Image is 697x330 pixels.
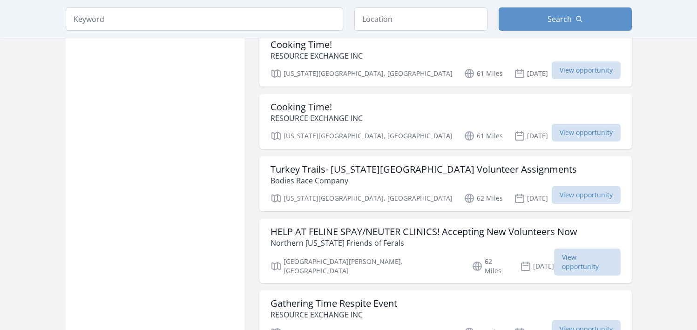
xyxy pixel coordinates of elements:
p: Northern [US_STATE] Friends of Ferals [271,237,577,249]
span: Search [548,13,572,25]
p: [DATE] [514,68,548,79]
span: View opportunity [552,124,621,141]
p: 62 Miles [472,257,509,276]
a: Turkey Trails- [US_STATE][GEOGRAPHIC_DATA] Volunteer Assignments Bodies Race Company [US_STATE][G... [259,156,632,211]
p: [DATE] [514,193,548,204]
p: Bodies Race Company [271,175,577,186]
p: [US_STATE][GEOGRAPHIC_DATA], [GEOGRAPHIC_DATA] [271,193,453,204]
p: RESOURCE EXCHANGE INC [271,50,363,61]
span: View opportunity [552,61,621,79]
h3: Turkey Trails- [US_STATE][GEOGRAPHIC_DATA] Volunteer Assignments [271,164,577,175]
p: [DATE] [520,257,554,276]
p: RESOURCE EXCHANGE INC [271,113,363,124]
p: [GEOGRAPHIC_DATA][PERSON_NAME], [GEOGRAPHIC_DATA] [271,257,460,276]
p: RESOURCE EXCHANGE INC [271,309,397,320]
p: 61 Miles [464,68,503,79]
p: [US_STATE][GEOGRAPHIC_DATA], [GEOGRAPHIC_DATA] [271,130,453,141]
input: Location [354,7,487,31]
h3: Gathering Time Respite Event [271,298,397,309]
a: Cooking Time! RESOURCE EXCHANGE INC [US_STATE][GEOGRAPHIC_DATA], [GEOGRAPHIC_DATA] 61 Miles [DATE... [259,32,632,87]
input: Keyword [66,7,343,31]
span: View opportunity [554,249,621,276]
p: 61 Miles [464,130,503,141]
h3: Cooking Time! [271,101,363,113]
a: HELP AT FELINE SPAY/NEUTER CLINICS! Accepting New Volunteers Now Northern [US_STATE] Friends of F... [259,219,632,283]
p: [DATE] [514,130,548,141]
span: View opportunity [552,186,621,204]
p: [US_STATE][GEOGRAPHIC_DATA], [GEOGRAPHIC_DATA] [271,68,453,79]
button: Search [499,7,632,31]
h3: Cooking Time! [271,39,363,50]
p: 62 Miles [464,193,503,204]
h3: HELP AT FELINE SPAY/NEUTER CLINICS! Accepting New Volunteers Now [271,226,577,237]
a: Cooking Time! RESOURCE EXCHANGE INC [US_STATE][GEOGRAPHIC_DATA], [GEOGRAPHIC_DATA] 61 Miles [DATE... [259,94,632,149]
